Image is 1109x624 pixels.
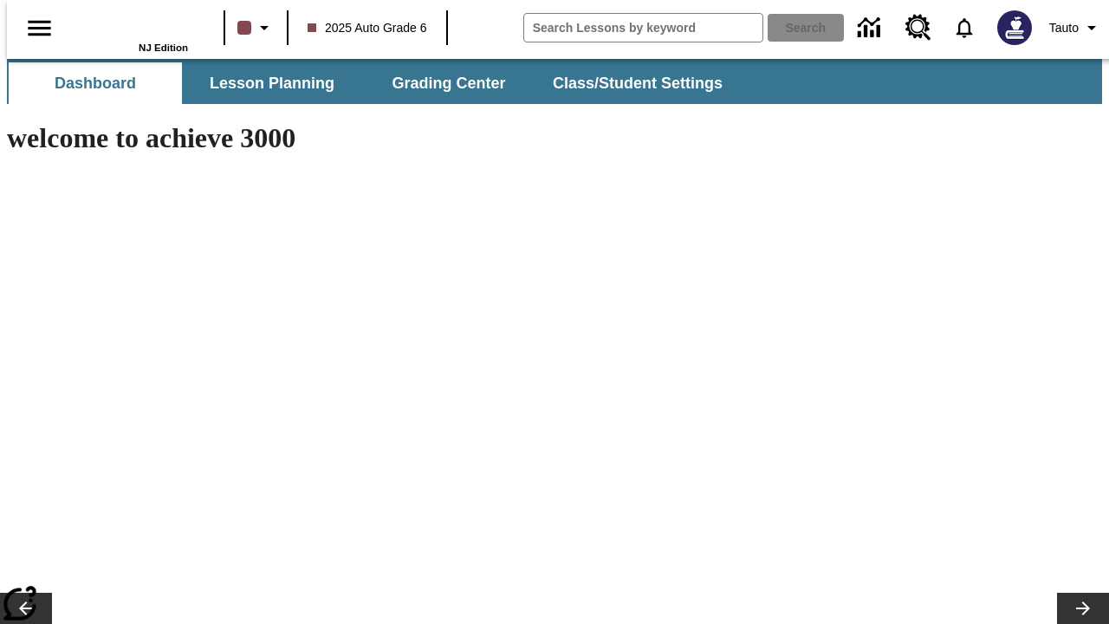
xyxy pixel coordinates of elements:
[7,122,756,154] h1: welcome to achieve 3000
[210,74,334,94] span: Lesson Planning
[524,14,762,42] input: search field
[7,59,1102,104] div: SubNavbar
[75,8,188,42] a: Home
[7,62,738,104] div: SubNavbar
[55,74,136,94] span: Dashboard
[1049,19,1079,37] span: Tauto
[362,62,535,104] button: Grading Center
[392,74,505,94] span: Grading Center
[9,62,182,104] button: Dashboard
[139,42,188,53] span: NJ Edition
[1057,593,1109,624] button: Lesson carousel, Next
[308,19,427,37] span: 2025 Auto Grade 6
[14,3,65,54] button: Open side menu
[987,5,1042,50] button: Select a new avatar
[895,4,942,51] a: Resource Center, Will open in new tab
[185,62,359,104] button: Lesson Planning
[1042,12,1109,43] button: Profile/Settings
[553,74,723,94] span: Class/Student Settings
[539,62,736,104] button: Class/Student Settings
[230,12,282,43] button: Class color is dark brown. Change class color
[997,10,1032,45] img: Avatar
[847,4,895,52] a: Data Center
[942,5,987,50] a: Notifications
[75,6,188,53] div: Home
